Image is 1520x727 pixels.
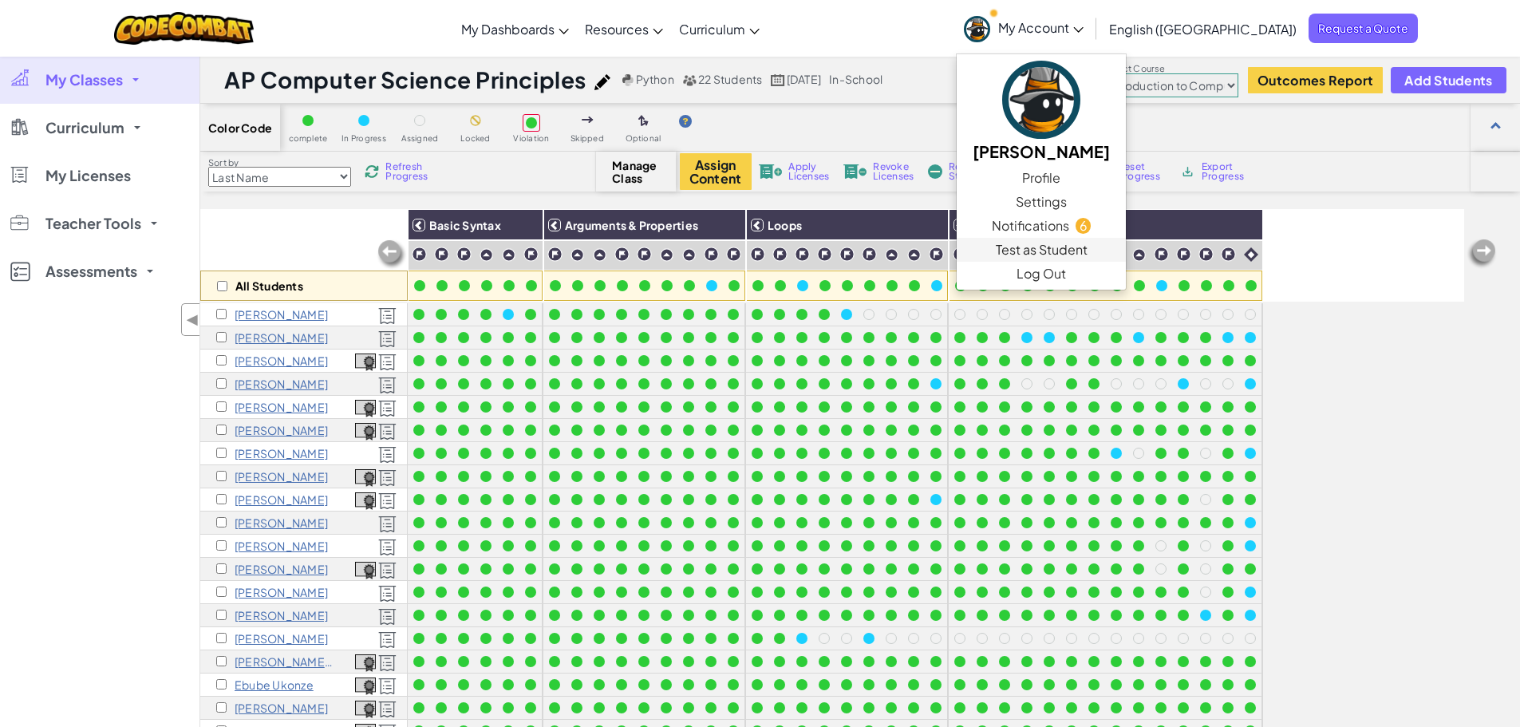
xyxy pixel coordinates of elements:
img: IconRemoveStudents.svg [928,164,942,179]
p: Rooney Rodriguez [235,563,328,575]
img: Licensed [378,492,397,510]
img: Arrow_Left_Inactive.png [376,239,408,271]
span: Revoke Licenses [873,162,914,181]
a: My Dashboards [453,7,577,50]
img: IconChallengeLevel.svg [456,247,472,262]
img: certificate-icon.png [355,678,376,695]
img: IconChallengeLevel.svg [1221,247,1236,262]
img: IconPracticeLevel.svg [885,248,898,262]
img: certificate-icon.png [355,562,376,579]
img: IconChallengeLevel.svg [862,247,877,262]
img: python.png [622,74,634,86]
a: Outcomes Report [1248,67,1383,93]
span: Remove Students [949,162,997,181]
img: Licensed [378,330,397,348]
img: avatar [1002,61,1080,139]
img: certificate-icon.png [355,701,376,718]
a: Notifications6 [957,214,1126,238]
img: IconPracticeLevel.svg [660,248,673,262]
span: Teacher Tools [45,216,141,231]
p: Mahlet Solomon [235,632,328,645]
span: Violation [513,134,549,143]
p: Julio Berrones [235,377,328,390]
img: IconChallengeLevel.svg [1154,247,1169,262]
img: certificate-icon.png [355,654,376,672]
a: My Account [956,3,1092,53]
p: Ebube Ukonze [235,678,314,691]
span: Manage Class [612,159,659,184]
a: View Course Completion Certificate [355,490,376,508]
p: Nathaniel Clark [235,447,328,460]
a: View Course Completion Certificate [355,467,376,485]
img: IconChallengeLevel.svg [1176,247,1191,262]
img: Licensed [378,654,397,672]
button: Add Students [1391,67,1506,93]
img: IconHint.svg [679,115,692,128]
a: View Course Completion Certificate [355,397,376,416]
span: Loops [768,218,802,232]
a: View Course Completion Certificate [355,652,376,670]
img: avatar [964,16,990,42]
img: Licensed [378,400,397,417]
a: View Course Completion Certificate [355,421,376,439]
img: Licensed [378,585,397,603]
label: Select Course [1103,62,1238,75]
p: Lauren Buchanan [235,424,328,437]
span: In Progress [342,134,386,143]
a: View Course Completion Certificate [355,559,376,578]
span: My Account [998,19,1084,36]
img: Licensed [378,608,397,626]
span: Assigned [401,134,439,143]
img: certificate-icon.png [355,354,376,371]
p: Emmanuel Olaleye [235,516,328,529]
img: Licensed [378,701,397,718]
span: Resources [585,21,649,38]
span: My Licenses [45,168,131,183]
a: English ([GEOGRAPHIC_DATA]) [1101,7,1305,50]
img: IconChallengeLevel.svg [750,247,765,262]
span: Color Code [208,121,272,134]
span: Locked [460,134,490,143]
img: IconChallengeLevel.svg [772,247,788,262]
span: Basic Syntax [429,218,501,232]
img: MultipleUsers.png [682,74,697,86]
img: Licensed [378,631,397,649]
a: Test as Student [957,238,1126,262]
img: IconChallengeLevel.svg [412,247,427,262]
img: IconPracticeLevel.svg [907,248,921,262]
a: [PERSON_NAME] [957,58,1126,166]
img: Licensed [378,307,397,325]
label: Sort by [208,156,351,169]
img: certificate-icon.png [355,469,376,487]
p: Carmine Alphonse [235,308,328,321]
div: in-school [829,73,882,87]
img: IconLicenseRevoke.svg [843,164,867,179]
span: Apply Licenses [788,162,829,181]
p: Richard Herrera [235,493,328,506]
h5: [PERSON_NAME] [973,139,1110,164]
img: Licensed [378,469,397,487]
img: IconChallengeLevel.svg [795,247,810,262]
img: Licensed [378,423,397,441]
img: IconPracticeLevel.svg [682,248,696,262]
span: Export Progress [1202,162,1250,181]
p: All Students [235,279,303,292]
a: Log Out [957,262,1126,286]
span: My Dashboards [461,21,555,38]
span: English ([GEOGRAPHIC_DATA]) [1109,21,1297,38]
img: iconPencil.svg [594,74,610,90]
p: Brody Ashley [235,354,328,367]
img: CodeCombat logo [114,12,254,45]
span: ◀ [186,308,199,331]
a: View Course Completion Certificate [355,351,376,369]
span: 22 Students [698,72,763,86]
span: [DATE] [787,72,821,86]
img: IconLicenseApply.svg [759,164,783,179]
a: Request a Quote [1309,14,1418,43]
img: IconChallengeLevel.svg [547,247,563,262]
img: IconChallengeLevel.svg [637,247,652,262]
span: 6 [1076,218,1091,233]
p: Daniel Bradley [235,401,328,413]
